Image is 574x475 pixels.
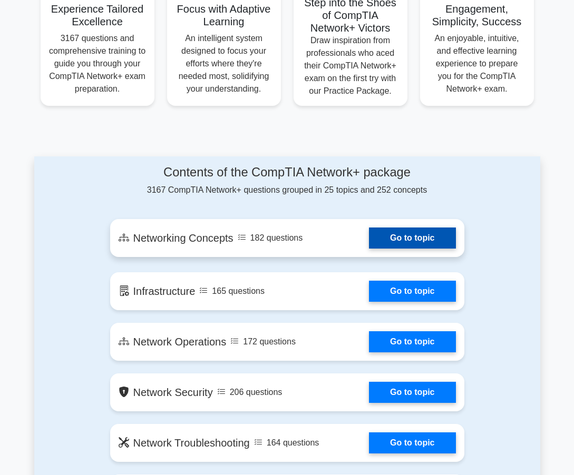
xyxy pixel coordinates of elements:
a: Go to topic [369,331,455,352]
h5: Focus with Adaptive Learning [176,3,273,28]
h4: Contents of the CompTIA Network+ package [110,165,464,180]
a: Go to topic [369,432,455,453]
a: Go to topic [369,227,455,249]
h5: Engagement, Simplicity, Success [429,3,526,28]
a: Go to topic [369,281,455,302]
p: An enjoyable, intuitive, and effective learning experience to prepare you for the CompTIA Network... [429,32,526,95]
p: 3167 questions and comprehensive training to guide you through your CompTIA Network+ exam prepara... [49,32,146,95]
p: Draw inspiration from professionals who aced their CompTIA Network+ exam on the first try with ou... [302,34,399,97]
p: An intelligent system designed to focus your efforts where they're needed most, solidifying your ... [176,32,273,95]
h5: Experience Tailored Excellence [49,3,146,28]
div: 3167 CompTIA Network+ questions grouped in 25 topics and 252 concepts [110,165,464,196]
a: Go to topic [369,382,455,403]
